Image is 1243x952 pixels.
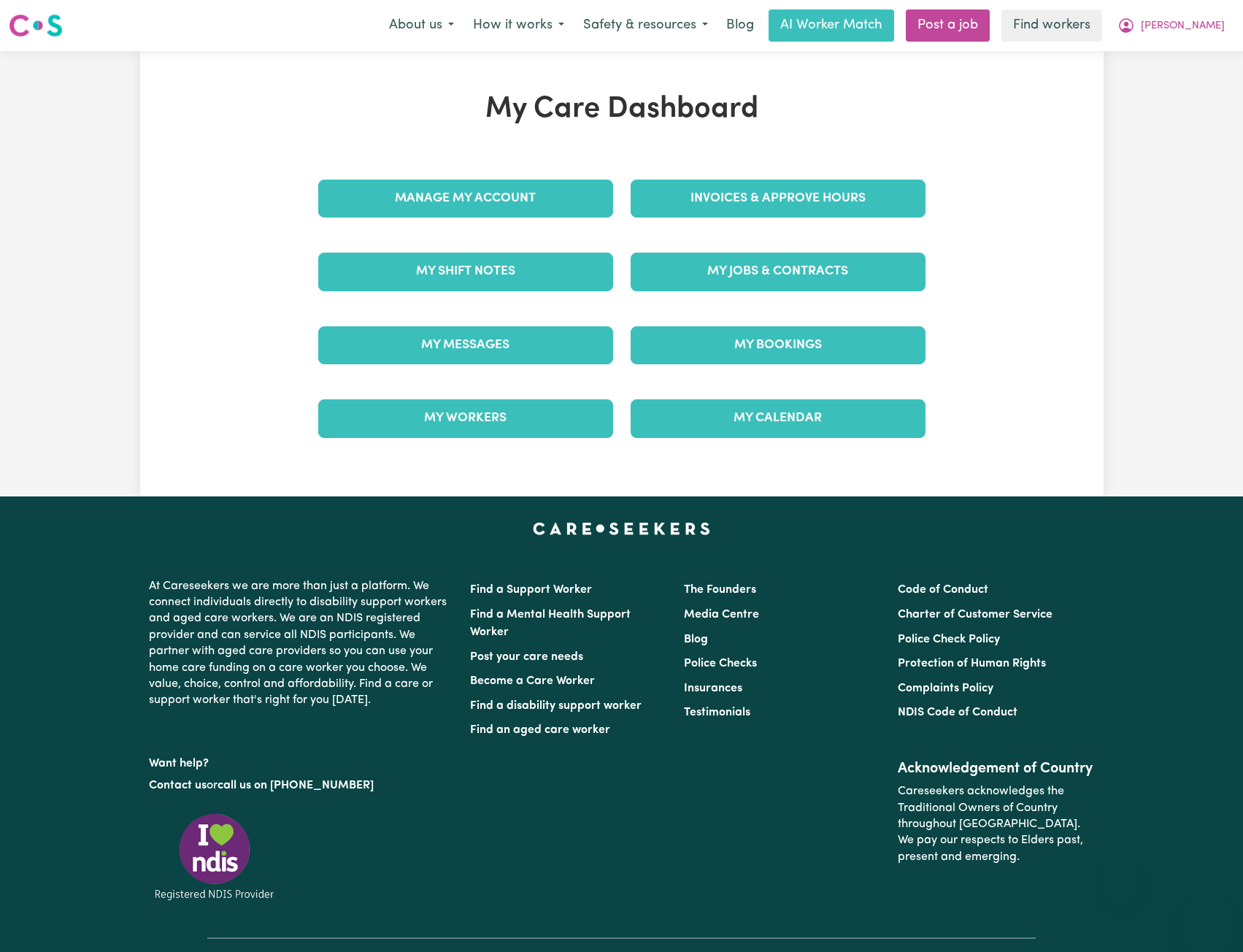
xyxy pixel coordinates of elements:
[574,10,717,41] button: Safety & resources
[9,9,63,42] a: Careseekers logo
[684,634,708,645] a: Blog
[898,707,1017,718] a: NDIS Code of Conduct
[1185,894,1231,940] iframe: Button to launch messaging window
[318,399,613,437] a: My Workers
[906,9,990,42] a: Post a job
[898,760,1094,778] h2: Acknowledgement of Country
[318,326,613,364] a: My Messages
[898,658,1046,669] a: Protection of Human Rights
[470,651,583,663] a: Post your care needs
[470,609,631,638] a: Find a Mental Health Support Worker
[898,683,993,694] a: Complaints Policy
[717,9,763,42] a: Blog
[1108,10,1234,41] button: My Account
[149,572,453,715] p: At Careseekers we are more than just a platform. We connect individuals directly to disability su...
[149,772,453,799] p: or
[470,700,642,712] a: Find a disability support worker
[380,10,463,41] button: About us
[898,584,988,596] a: Code of Conduct
[898,609,1052,621] a: Charter of Customer Service
[631,180,925,218] a: Invoices & Approve Hours
[149,780,207,791] a: Contact us
[684,584,756,596] a: The Founders
[318,253,613,291] a: My Shift Notes
[631,399,925,437] a: My Calendar
[470,675,595,687] a: Become a Care Worker
[631,253,925,291] a: My Jobs & Contracts
[533,523,710,534] a: Careseekers home page
[470,584,592,596] a: Find a Support Worker
[684,683,742,694] a: Insurances
[149,811,280,902] img: Registered NDIS provider
[769,9,894,42] a: AI Worker Match
[149,750,453,772] p: Want help?
[463,10,574,41] button: How it works
[684,707,750,718] a: Testimonials
[631,326,925,364] a: My Bookings
[684,609,759,621] a: Media Centre
[9,12,63,39] img: Careseekers logo
[684,658,757,669] a: Police Checks
[898,634,1000,645] a: Police Check Policy
[309,92,934,127] h1: My Care Dashboard
[1001,9,1102,42] a: Find workers
[898,778,1094,871] p: Careseekers acknowledges the Traditional Owners of Country throughout [GEOGRAPHIC_DATA]. We pay o...
[1109,859,1138,888] iframe: Close message
[318,180,613,218] a: Manage My Account
[470,724,610,736] a: Find an aged care worker
[218,780,374,791] a: call us on [PHONE_NUMBER]
[1141,18,1225,34] span: [PERSON_NAME]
